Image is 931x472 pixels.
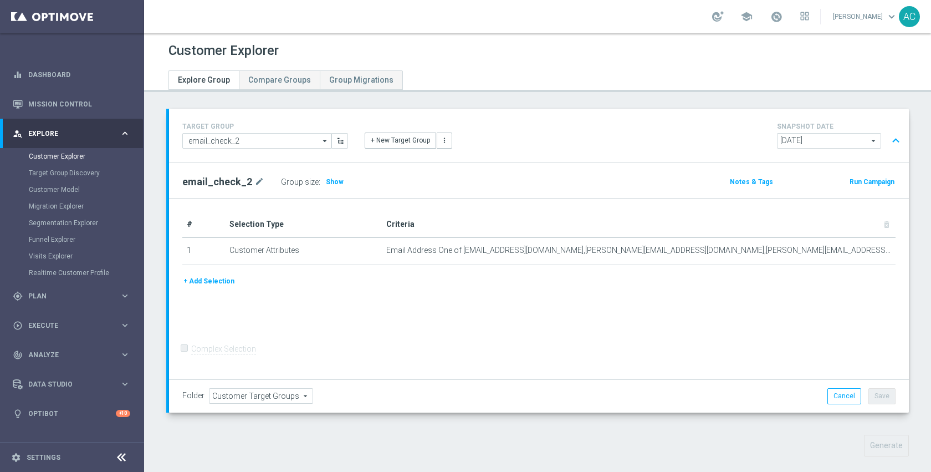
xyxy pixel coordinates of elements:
div: Migration Explorer [29,198,143,215]
i: keyboard_arrow_right [120,291,130,301]
span: Data Studio [28,381,120,388]
a: Optibot [28,399,116,428]
a: Visits Explorer [29,252,115,261]
i: lightbulb [13,409,23,419]
span: Show [326,178,344,186]
button: equalizer Dashboard [12,70,131,79]
div: Execute [13,321,120,331]
ul: Tabs [168,70,403,90]
i: keyboard_arrow_right [120,320,130,331]
div: Analyze [13,350,120,360]
div: Realtime Customer Profile [29,265,143,281]
button: Save [868,388,896,404]
label: Folder [182,391,204,400]
span: Explore [28,130,120,137]
a: Funnel Explorer [29,235,115,244]
th: # [182,212,225,237]
a: Mission Control [28,89,130,119]
span: Criteria [386,220,415,229]
div: Customer Explorer [29,148,143,165]
button: person_search Explore keyboard_arrow_right [12,129,131,138]
div: AC [899,6,920,27]
a: Customer Explorer [29,152,115,161]
i: keyboard_arrow_right [120,379,130,389]
i: person_search [13,129,23,139]
button: Mission Control [12,100,131,109]
a: Realtime Customer Profile [29,268,115,277]
button: more_vert [437,133,452,148]
button: Generate [864,435,909,456]
button: Run Campaign [848,176,896,188]
div: Data Studio [13,379,120,389]
a: Segmentation Explorer [29,219,115,227]
span: Analyze [28,352,120,358]
a: Settings [27,454,60,461]
button: Data Studio keyboard_arrow_right [12,380,131,389]
label: Complex Selection [191,344,256,354]
div: TARGET GROUP arrow_drop_down + New Target Group more_vert SNAPSHOT DATE arrow_drop_down expand_less [182,120,896,151]
th: Selection Type [225,212,382,237]
i: gps_fixed [13,291,23,301]
span: Explore Group [178,75,230,84]
button: expand_less [888,130,904,151]
div: Funnel Explorer [29,231,143,248]
div: Customer Model [29,181,143,198]
a: Customer Model [29,185,115,194]
div: +10 [116,410,130,417]
button: Notes & Tags [729,176,774,188]
div: Dashboard [13,60,130,89]
button: + New Target Group [365,133,436,148]
div: Mission Control [13,89,130,119]
span: Email Address One of [EMAIL_ADDRESS][DOMAIN_NAME],[PERSON_NAME][EMAIL_ADDRESS][DOMAIN_NAME],[PERS... [386,246,891,255]
label: Group size [281,177,319,187]
span: Group Migrations [329,75,393,84]
i: play_circle_outline [13,321,23,331]
i: keyboard_arrow_right [120,349,130,360]
td: 1 [182,237,225,265]
td: Customer Attributes [225,237,382,265]
i: equalizer [13,70,23,80]
h2: email_check_2 [182,175,252,189]
input: Select Existing or Create New [182,133,331,149]
div: Plan [13,291,120,301]
i: track_changes [13,350,23,360]
i: settings [11,453,21,463]
h4: SNAPSHOT DATE [777,123,904,130]
button: gps_fixed Plan keyboard_arrow_right [12,292,131,301]
button: track_changes Analyze keyboard_arrow_right [12,351,131,359]
a: Dashboard [28,60,130,89]
span: Plan [28,293,120,300]
button: Cancel [827,388,861,404]
i: keyboard_arrow_right [120,128,130,139]
a: [PERSON_NAME]keyboard_arrow_down [832,8,899,25]
span: keyboard_arrow_down [886,11,898,23]
div: Explore [13,129,120,139]
i: mode_edit [254,175,264,189]
a: Migration Explorer [29,202,115,211]
label: : [319,177,320,187]
div: Optibot [13,399,130,428]
div: Visits Explorer [29,248,143,265]
span: Execute [28,322,120,329]
i: arrow_drop_down [320,134,331,148]
span: school [740,11,753,23]
button: + Add Selection [182,275,236,287]
button: lightbulb Optibot +10 [12,409,131,418]
i: more_vert [441,136,448,144]
div: Segmentation Explorer [29,215,143,231]
h4: TARGET GROUP [182,123,348,130]
h1: Customer Explorer [168,43,279,59]
span: Compare Groups [248,75,311,84]
button: play_circle_outline Execute keyboard_arrow_right [12,321,131,330]
a: Target Group Discovery [29,169,115,177]
div: Target Group Discovery [29,165,143,181]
